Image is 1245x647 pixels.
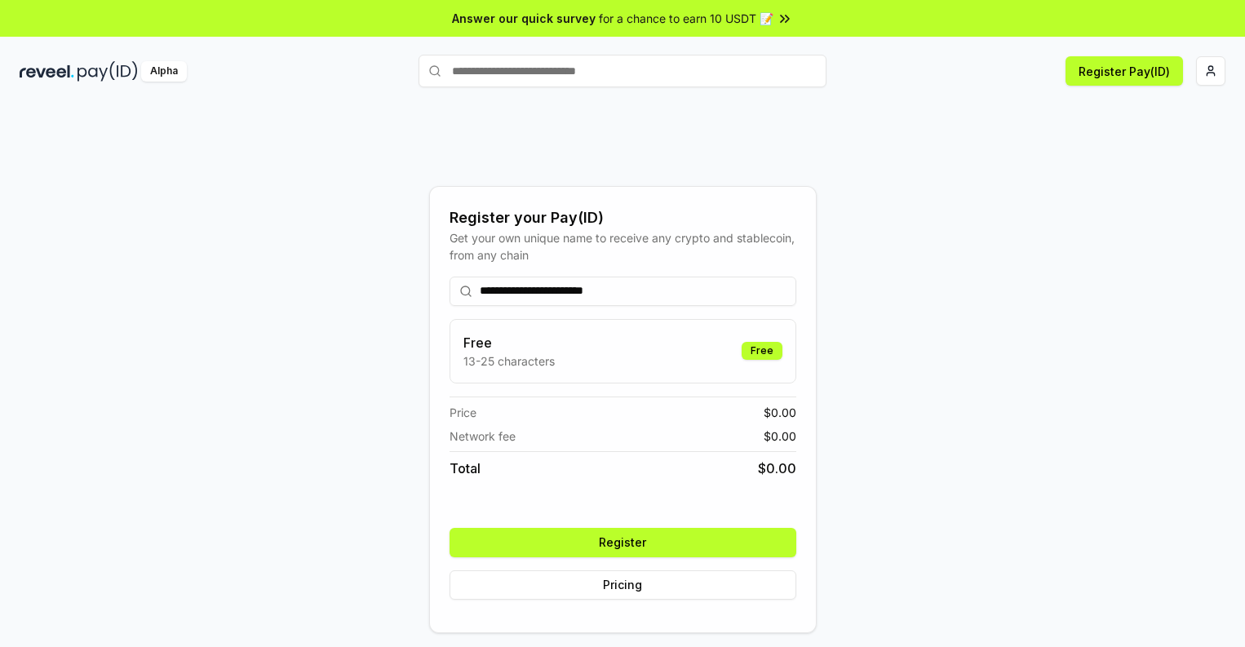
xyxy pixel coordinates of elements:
[141,61,187,82] div: Alpha
[450,428,516,445] span: Network fee
[452,10,596,27] span: Answer our quick survey
[1066,56,1183,86] button: Register Pay(ID)
[20,61,74,82] img: reveel_dark
[463,352,555,370] p: 13-25 characters
[764,404,796,421] span: $ 0.00
[450,404,476,421] span: Price
[450,206,796,229] div: Register your Pay(ID)
[463,333,555,352] h3: Free
[450,229,796,264] div: Get your own unique name to receive any crypto and stablecoin, from any chain
[742,342,782,360] div: Free
[450,570,796,600] button: Pricing
[599,10,773,27] span: for a chance to earn 10 USDT 📝
[764,428,796,445] span: $ 0.00
[758,459,796,478] span: $ 0.00
[450,528,796,557] button: Register
[450,459,481,478] span: Total
[78,61,138,82] img: pay_id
